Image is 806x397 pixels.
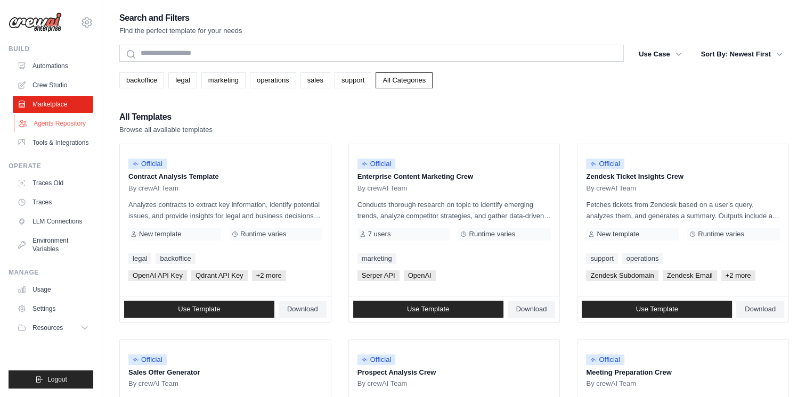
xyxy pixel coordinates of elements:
[357,367,551,378] p: Prospect Analysis Crew
[622,253,663,264] a: operations
[721,270,755,281] span: +2 more
[407,305,449,313] span: Use Template
[663,270,717,281] span: Zendesk Email
[119,72,164,88] a: backoffice
[586,159,624,169] span: Official
[13,134,93,151] a: Tools & Integrations
[698,230,744,238] span: Runtime varies
[357,159,396,169] span: Official
[586,270,658,281] span: Zendesk Subdomain
[250,72,296,88] a: operations
[14,115,94,132] a: Agents Repository
[376,72,433,88] a: All Categories
[404,270,436,281] span: OpenAI
[335,72,371,88] a: support
[13,232,93,258] a: Environment Variables
[128,184,178,193] span: By crewAI Team
[353,301,503,318] a: Use Template
[128,199,322,221] p: Analyzes contracts to extract key information, identify potential issues, and provide insights fo...
[586,171,780,182] p: Zendesk Ticket Insights Crew
[128,253,151,264] a: legal
[128,270,187,281] span: OpenAI API Key
[119,125,213,135] p: Browse all available templates
[119,26,242,36] p: Find the perfect template for your needs
[128,367,322,378] p: Sales Offer Generator
[745,305,776,313] span: Download
[13,319,93,336] button: Resources
[586,367,780,378] p: Meeting Preparation Crew
[597,230,639,238] span: New template
[13,77,93,94] a: Crew Studio
[128,379,178,388] span: By crewAI Team
[300,72,330,88] a: sales
[252,270,286,281] span: +2 more
[156,253,195,264] a: backoffice
[279,301,327,318] a: Download
[357,354,396,365] span: Official
[508,301,556,318] a: Download
[128,171,322,182] p: Contract Analysis Template
[13,213,93,230] a: LLM Connections
[13,96,93,113] a: Marketplace
[9,162,93,170] div: Operate
[586,354,624,365] span: Official
[736,301,784,318] a: Download
[586,184,636,193] span: By crewAI Team
[582,301,732,318] a: Use Template
[119,110,213,125] h2: All Templates
[124,301,274,318] a: Use Template
[586,199,780,221] p: Fetches tickets from Zendesk based on a user's query, analyzes them, and generates a summary. Out...
[357,253,396,264] a: marketing
[13,300,93,317] a: Settings
[586,379,636,388] span: By crewAI Team
[139,230,181,238] span: New template
[168,72,197,88] a: legal
[128,159,167,169] span: Official
[9,45,93,53] div: Build
[357,270,400,281] span: Serper API
[9,12,62,32] img: Logo
[586,253,617,264] a: support
[636,305,678,313] span: Use Template
[632,45,688,64] button: Use Case
[240,230,287,238] span: Runtime varies
[128,354,167,365] span: Official
[191,270,248,281] span: Qdrant API Key
[368,230,391,238] span: 7 users
[13,281,93,298] a: Usage
[32,324,63,332] span: Resources
[13,175,93,192] a: Traces Old
[357,171,551,182] p: Enterprise Content Marketing Crew
[695,45,789,64] button: Sort By: Newest First
[469,230,515,238] span: Runtime varies
[357,199,551,221] p: Conducts thorough research on topic to identify emerging trends, analyze competitor strategies, a...
[13,57,93,75] a: Automations
[9,370,93,388] button: Logout
[516,305,547,313] span: Download
[357,184,408,193] span: By crewAI Team
[357,379,408,388] span: By crewAI Team
[119,11,242,26] h2: Search and Filters
[13,194,93,211] a: Traces
[178,305,220,313] span: Use Template
[47,375,67,384] span: Logout
[287,305,318,313] span: Download
[201,72,246,88] a: marketing
[9,268,93,277] div: Manage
